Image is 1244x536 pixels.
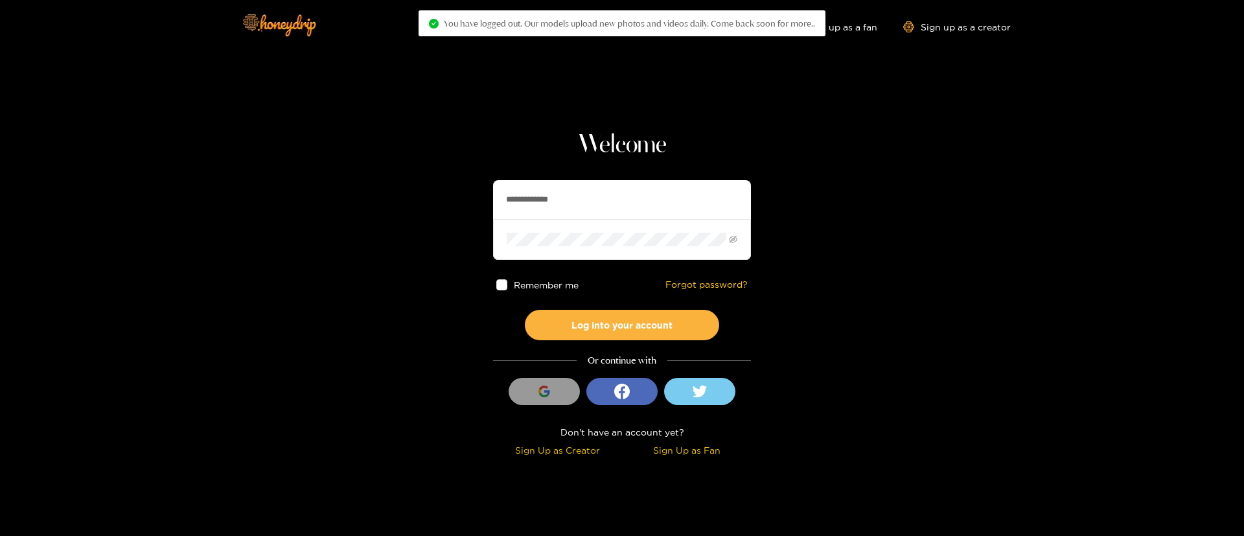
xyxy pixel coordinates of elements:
div: Sign Up as Creator [496,443,619,458]
span: eye-invisible [729,235,737,244]
a: Sign up as a creator [903,21,1011,32]
span: check-circle [429,19,439,29]
div: Or continue with [493,353,751,368]
div: Sign Up as Fan [625,443,748,458]
a: Forgot password? [665,279,748,290]
div: Don't have an account yet? [493,425,751,439]
button: Log into your account [525,310,719,340]
span: Remember me [514,280,579,290]
span: You have logged out. Our models upload new photos and videos daily. Come back soon for more.. [444,18,815,29]
h1: Welcome [493,130,751,161]
a: Sign up as a fan [789,21,877,32]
